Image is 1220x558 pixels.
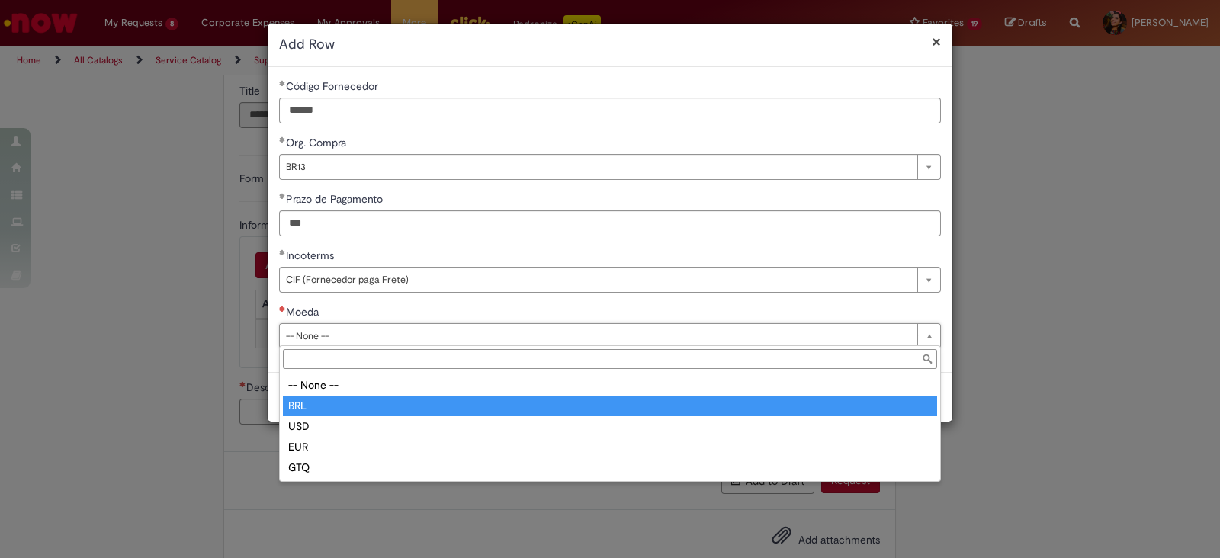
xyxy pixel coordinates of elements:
div: BRL [283,396,937,416]
div: -- None -- [283,375,937,396]
div: USD [283,416,937,437]
ul: Moeda [280,372,940,481]
div: EUR [283,437,937,457]
div: GTQ [283,457,937,478]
